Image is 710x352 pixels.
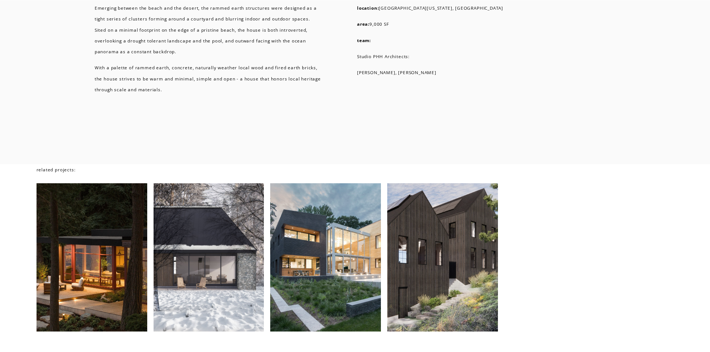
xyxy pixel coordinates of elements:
strong: team: [357,37,371,43]
p: 9,000 SF [357,19,615,29]
p: With a palette of rammed earth, concrete, naturally weather local wood and fired earth bricks, th... [95,62,324,95]
p: related projects: [37,164,206,175]
p: Emerging between the beach and the desert, the rammed earth structures were designed as a tight s... [95,3,324,57]
p: [GEOGRAPHIC_DATA][US_STATE], [GEOGRAPHIC_DATA] [357,3,615,13]
strong: area: [357,21,369,27]
p: [PERSON_NAME], [PERSON_NAME] [357,67,615,78]
p: Studio PHH Architects: [357,51,615,62]
strong: location: [357,5,379,11]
